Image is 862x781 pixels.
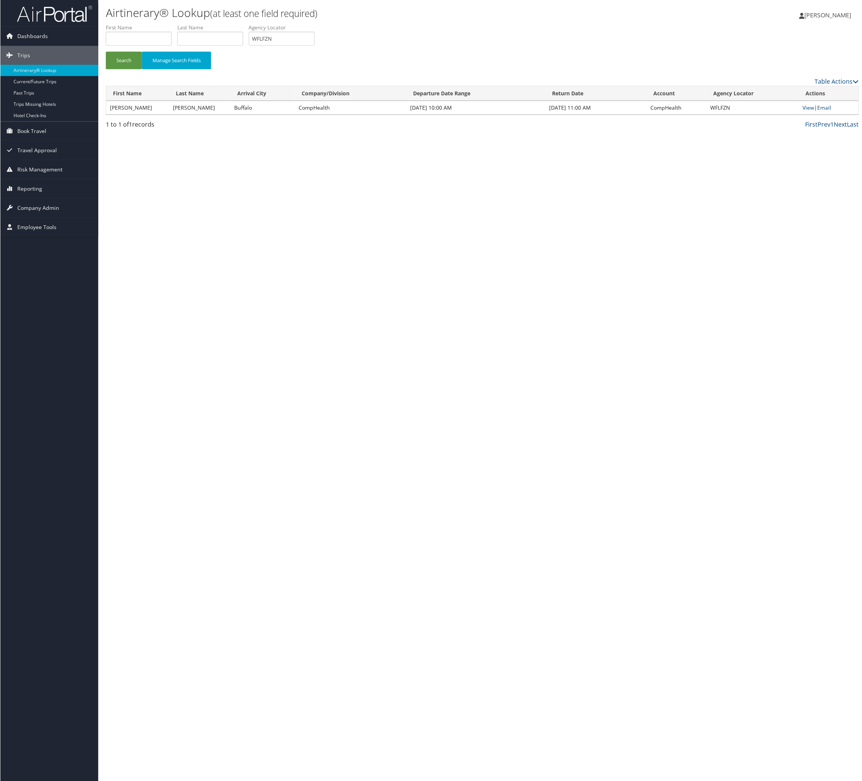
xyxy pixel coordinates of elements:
[818,120,831,128] a: Prev
[105,120,285,133] div: 1 to 1 of records
[647,86,706,101] th: Account: activate to sort column ascending
[17,160,62,179] span: Risk Management
[799,4,859,26] a: [PERSON_NAME]
[17,218,56,237] span: Employee Tools
[799,101,859,115] td: |
[169,86,230,101] th: Last Name: activate to sort column ascending
[249,24,320,31] label: Agency Locator
[17,199,59,217] span: Company Admin
[105,52,142,69] button: Search
[803,104,815,111] a: View
[806,120,818,128] a: First
[17,179,42,198] span: Reporting
[105,5,608,21] h1: Airtinerary® Lookup
[815,77,859,86] a: Table Actions
[128,120,132,128] span: 1
[545,101,647,115] td: [DATE] 11:00 AM
[295,86,407,101] th: Company/Division
[406,86,545,101] th: Departure Date Range: activate to sort column ascending
[142,52,211,69] button: Manage Search Fields
[17,141,56,160] span: Travel Approval
[105,24,177,31] label: First Name
[545,86,647,101] th: Return Date: activate to sort column ascending
[177,24,249,31] label: Last Name
[805,11,851,19] span: [PERSON_NAME]
[831,120,834,128] a: 1
[230,86,294,101] th: Arrival City: activate to sort column ascending
[17,46,30,65] span: Trips
[230,101,294,115] td: Buffalo
[799,86,859,101] th: Actions
[406,101,545,115] td: [DATE] 10:00 AM
[847,120,859,128] a: Last
[295,101,407,115] td: CompHealth
[17,5,92,23] img: airportal-logo.png
[818,104,831,111] a: Email
[106,86,169,101] th: First Name: activate to sort column ascending
[210,7,317,20] small: (at least one field required)
[834,120,847,128] a: Next
[17,27,47,46] span: Dashboards
[707,86,799,101] th: Agency Locator: activate to sort column ascending
[17,122,46,141] span: Book Travel
[169,101,230,115] td: [PERSON_NAME]
[647,101,706,115] td: CompHealth
[106,101,169,115] td: [PERSON_NAME]
[707,101,799,115] td: WFLFZN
